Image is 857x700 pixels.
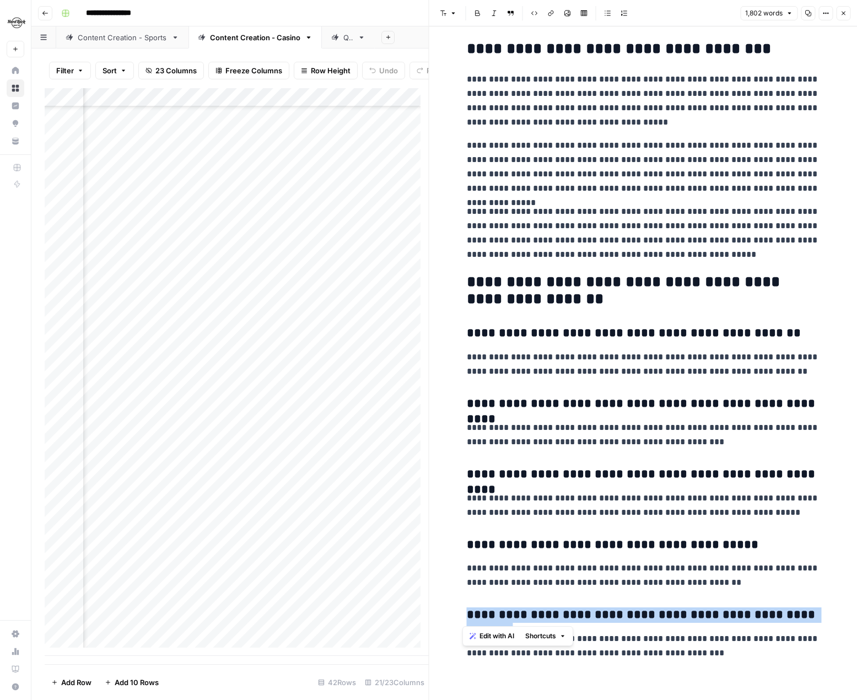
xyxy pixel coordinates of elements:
span: Shortcuts [525,631,556,641]
button: Row Height [294,62,358,79]
a: Insights [7,97,24,115]
span: 1,802 words [745,8,783,18]
a: Home [7,62,24,79]
a: QA [322,26,375,49]
a: Learning Hub [7,660,24,678]
a: Settings [7,625,24,643]
a: Content Creation - Sports [56,26,188,49]
button: Add Row [45,674,98,691]
button: Redo [409,62,451,79]
button: Freeze Columns [208,62,289,79]
button: Undo [362,62,405,79]
span: Edit with AI [479,631,514,641]
span: Row Height [311,65,351,76]
button: Help + Support [7,678,24,696]
span: Sort [103,65,117,76]
button: Filter [49,62,91,79]
span: Add 10 Rows [115,677,159,688]
button: 1,802 words [740,6,797,20]
div: 42 Rows [314,674,360,691]
span: Filter [56,65,74,76]
button: Add 10 Rows [98,674,165,691]
img: Hard Rock Digital Logo [7,13,26,33]
a: Content Creation - Casino [188,26,322,49]
div: Content Creation - Sports [78,32,167,43]
a: Usage [7,643,24,660]
a: Opportunities [7,115,24,132]
button: 23 Columns [138,62,204,79]
div: QA [343,32,353,43]
span: 23 Columns [155,65,197,76]
a: Your Data [7,132,24,150]
a: Browse [7,79,24,97]
div: Content Creation - Casino [210,32,300,43]
span: Add Row [61,677,91,688]
div: 21/23 Columns [360,674,429,691]
button: Edit with AI [465,629,519,643]
span: Undo [379,65,398,76]
button: Workspace: Hard Rock Digital [7,9,24,36]
button: Shortcuts [521,629,570,643]
button: Sort [95,62,134,79]
span: Freeze Columns [225,65,282,76]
